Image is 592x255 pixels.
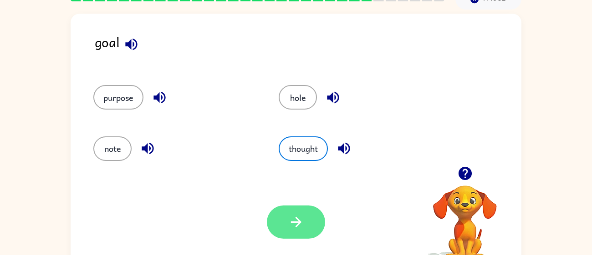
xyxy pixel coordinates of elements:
button: hole [279,85,317,110]
button: note [93,136,132,161]
button: thought [279,136,328,161]
div: goal [95,32,521,67]
button: purpose [93,85,143,110]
